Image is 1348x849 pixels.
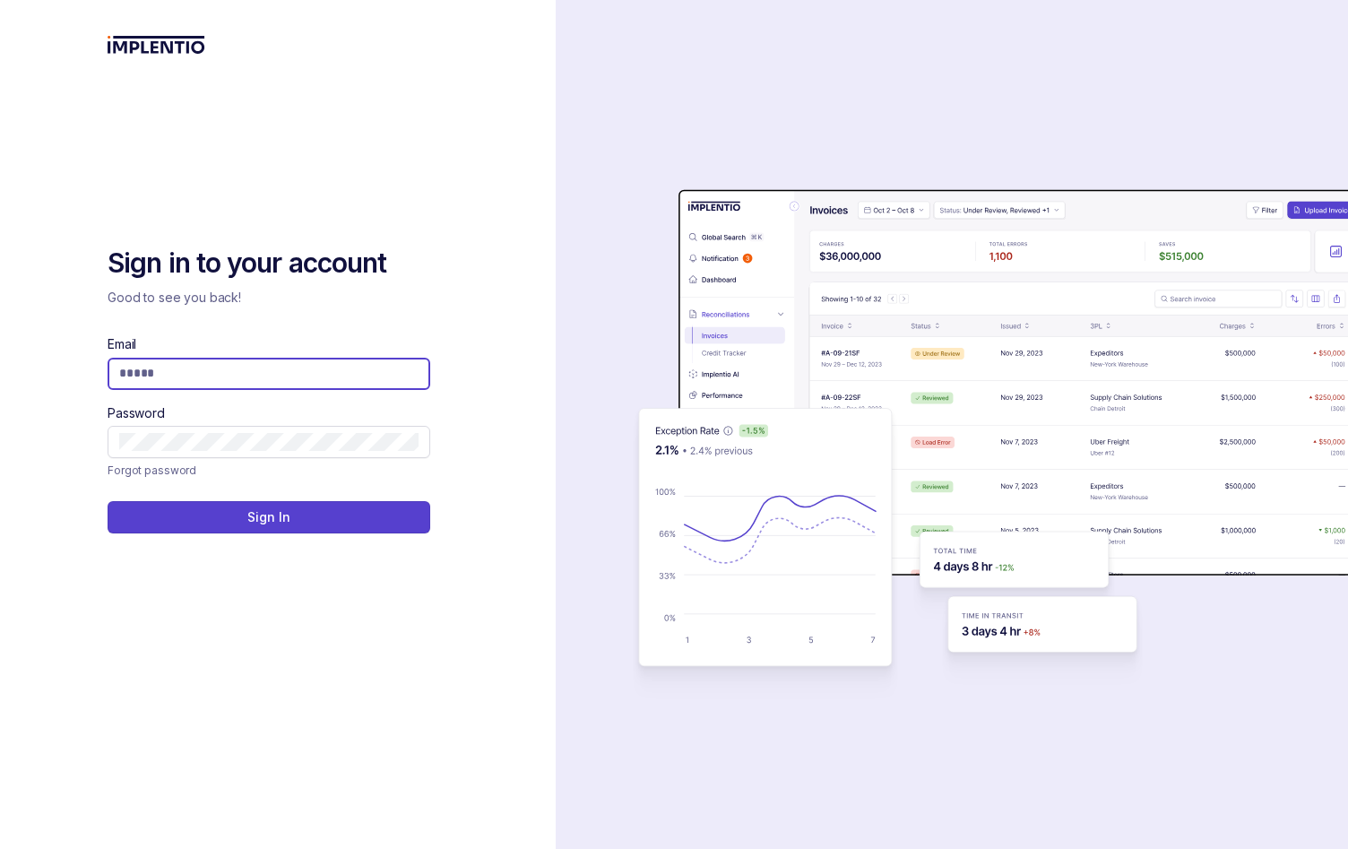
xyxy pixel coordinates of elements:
[108,246,430,282] h2: Sign in to your account
[108,501,430,533] button: Sign In
[108,335,136,353] label: Email
[108,36,205,54] img: logo
[108,289,430,307] p: Good to see you back!
[108,404,165,422] label: Password
[108,462,196,480] a: Link Forgot password
[108,462,196,480] p: Forgot password
[247,508,289,526] p: Sign In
